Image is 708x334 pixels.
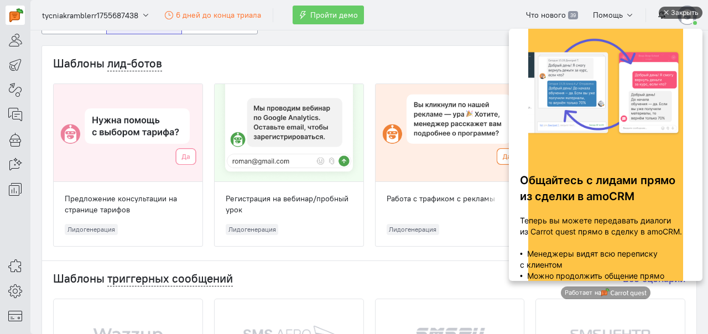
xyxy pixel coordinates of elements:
button: Пройти демо [293,6,364,24]
p: • Менеджеры видят всю переписку [17,248,188,259]
span: Лидогенерация [226,224,279,236]
img: logo [98,288,143,298]
a: Работает на [58,286,147,299]
div: Работа с трафиком с рекламы [387,193,513,204]
span: Шаблоны [53,271,105,286]
span: Лидогенерация [65,224,118,236]
span: Работает на [61,289,97,297]
div: Предложение консультации на странице тарифов [65,193,191,215]
p: с клиентом [17,259,188,270]
img: carrot-quest.svg [9,8,23,22]
span: лид-ботов [107,56,162,71]
p: Теперь вы можете передавать диалоги из Carrot quest прямо в сделку в amoCRM. [17,215,188,237]
span: триггерных сообщений [107,271,233,286]
span: Лидогенерация [387,224,440,236]
strong: из сделки в amoCRM [17,190,131,203]
div: Регистрация на вебинар/пробный урок [226,193,352,215]
span: 6 дней до конца триала [176,10,261,20]
p: • Можно продолжить общение прямо [17,270,188,281]
strong: Общайтесь с лидами [17,174,134,187]
button: tycniakramblerr1755687438 [36,5,156,25]
div: Закрыть [168,7,195,19]
span: Шаблоны [53,56,105,71]
span: Пройти демо [310,10,358,20]
strong: прямо [137,174,172,187]
span: tycniakramblerr1755687438 [42,10,138,21]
